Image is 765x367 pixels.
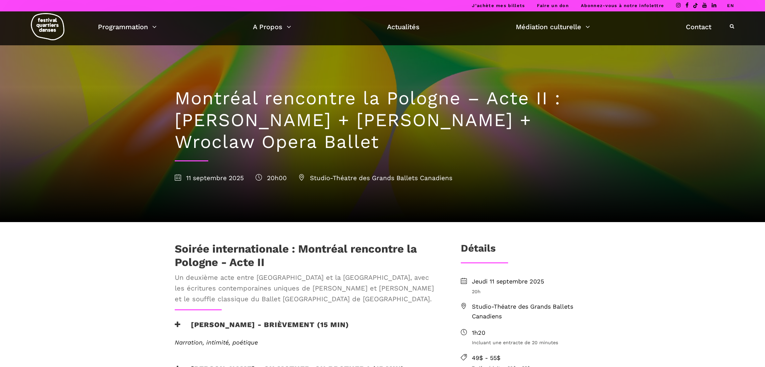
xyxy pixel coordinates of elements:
a: Programmation [98,21,157,33]
a: Actualités [387,21,420,33]
span: 20h [472,288,591,295]
h1: Soirée internationale : Montréal rencontre la Pologne - Acte II [175,242,439,269]
span: 1h20 [472,328,591,338]
span: 11 septembre 2025 [175,174,244,182]
span: 49$ - 55$ [472,353,591,363]
h1: Montréal rencontre la Pologne – Acte II : [PERSON_NAME] + [PERSON_NAME] + Wroclaw Opera Ballet [175,88,591,153]
span: Incluant une entracte de 20 minutes [472,339,591,346]
a: Contact [686,21,711,33]
span: Studio-Théatre des Grands Ballets Canadiens [298,174,452,182]
a: Abonnez-vous à notre infolettre [581,3,664,8]
img: logo-fqd-med [31,13,64,40]
a: J’achète mes billets [472,3,525,8]
a: Faire un don [537,3,569,8]
span: Narration, intimité, poétique [175,339,258,346]
a: Médiation culturelle [516,21,590,33]
span: 20h00 [256,174,287,182]
h3: [PERSON_NAME] - Brièvement (15 min) [175,320,349,337]
span: Jeudi 11 septembre 2025 [472,277,591,286]
span: Studio-Théatre des Grands Ballets Canadiens [472,302,591,321]
a: EN [727,3,734,8]
a: A Propos [253,21,291,33]
h3: Détails [461,242,496,259]
span: Un deuxième acte entre [GEOGRAPHIC_DATA] et la [GEOGRAPHIC_DATA], avec les écritures contemporain... [175,272,439,304]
